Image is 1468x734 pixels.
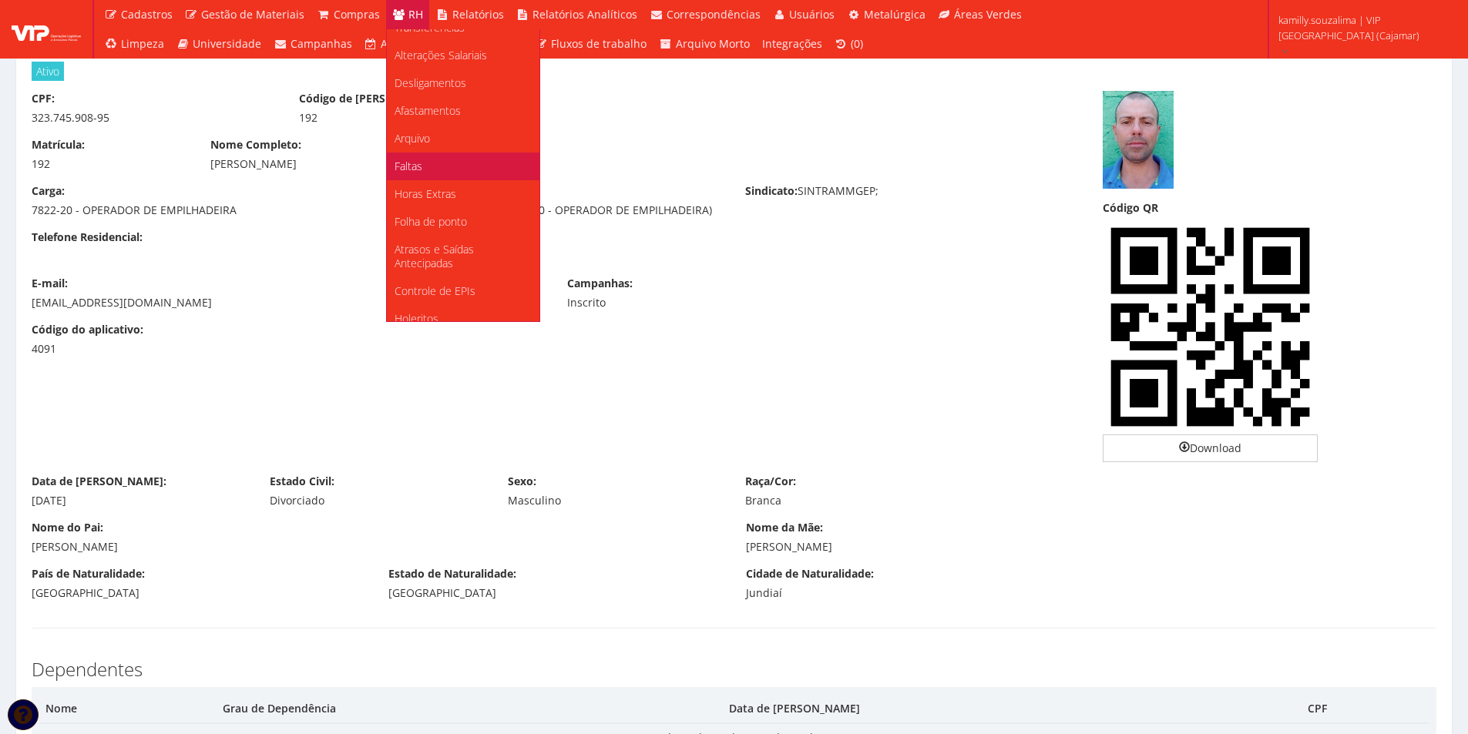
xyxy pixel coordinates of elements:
font: Arquivo Morto [676,36,750,51]
a: Limpeza [98,29,170,59]
font: Correspondências [667,7,761,22]
font: Data de [PERSON_NAME] [729,701,860,716]
font: SINTRAMMGEP; [798,183,878,198]
font: Inscrito [567,295,606,310]
font: Arquivo [395,131,430,146]
a: Atrasos e Saídas Antecipadas [387,236,539,277]
font: kamilly.souzalima | VIP [GEOGRAPHIC_DATA] (Cajamar) [1278,13,1419,42]
font: 7822-20 - OPERADOR DE EMPILHADEIRA [32,203,237,217]
a: Download [1103,434,1318,462]
a: Horas Extras [387,180,539,208]
font: Controle de EPIs [395,283,475,298]
img: logotipo [12,18,81,41]
font: Afastamentos [395,103,461,118]
font: 192 [299,110,317,125]
font: Compras [334,7,380,22]
a: Alterações Salariais [387,42,539,69]
font: [PERSON_NAME] [746,539,832,554]
a: Desligamentos [387,69,539,97]
font: Nome da Mãe: [746,520,823,535]
font: Cadastros [121,7,173,22]
font: CPF: [32,91,55,106]
font: Ativo [36,64,59,79]
font: Carga: [32,183,65,198]
font: Universidade [193,36,261,51]
font: Branca [745,493,781,508]
font: Integrações [762,36,822,51]
font: 192 [32,156,50,171]
font: Horas Extras [395,186,456,201]
font: Data de [PERSON_NAME]: [32,474,166,488]
font: Assistência Técnica [381,36,481,51]
a: Universidade [170,29,268,59]
font: Telefone Residencial: [32,230,143,244]
font: Estado de Naturalidade: [388,566,516,581]
font: Nome [45,701,77,716]
font: Nome do Pai: [32,520,103,535]
img: captura-de-tela-2025-09-04-153634-175701116368b9dcdbc5bd4.png [1103,91,1174,189]
font: Raça/Cor: [745,474,796,488]
a: (0) [828,29,870,59]
font: Estado Civil: [270,474,334,488]
a: Fluxos de trabalho [529,29,653,59]
font: Dependentes [32,656,143,682]
font: 4091 [32,341,56,356]
font: Relatórios [452,7,504,22]
a: Campanhas [267,29,358,59]
font: Limpeza [121,36,164,51]
font: País de Naturalidade: [32,566,145,581]
font: Campanhas: [567,276,633,290]
a: Arquivo Morto [653,29,756,59]
font: Áreas Verdes [954,7,1022,22]
font: Desligamentos [395,75,466,90]
font: RH [408,7,423,22]
font: Campanhas [291,36,352,51]
font: Relatórios Analíticos [532,7,637,22]
a: Arquivo [387,125,539,152]
font: Grau de Dependência [223,701,336,716]
font: Código do aplicativo: [32,322,143,337]
font: Alterações Salariais [395,48,487,62]
font: Metalúrgica [864,7,925,22]
font: 323.745.908-95 [32,110,109,125]
font: [PERSON_NAME] [32,539,118,554]
font: Usuários [789,7,835,22]
font: Fluxos de trabalho [551,36,647,51]
a: Integrações [756,29,828,59]
font: Matrícula: [32,137,85,152]
font: (0) [851,36,863,51]
a: Assistência Técnica [358,29,488,59]
font: Sindicato: [745,183,798,198]
a: Faltas [387,152,539,180]
a: Controle de EPIs [387,277,539,305]
font: [DATE] [32,493,66,508]
font: Jundiaí [746,585,782,600]
font: [GEOGRAPHIC_DATA] [32,585,139,600]
font: Nome Completo: [210,137,301,152]
font: Código de [PERSON_NAME]: [299,91,446,106]
font: Sexo: [508,474,536,488]
a: Afastamentos [387,97,539,125]
font: Holeritos [395,311,438,326]
font: Masculino [508,493,561,508]
font: CPF [1308,701,1327,716]
font: Código QR [1103,200,1158,215]
a: Folha de ponto [387,208,539,236]
font: [PERSON_NAME] [210,156,297,171]
font: Divorciado [270,493,324,508]
font: Cidade de Naturalidade: [746,566,874,581]
font: [EMAIL_ADDRESS][DOMAIN_NAME] [32,295,212,310]
font: Atrasos e Saídas Antecipadas [395,242,474,270]
font: [GEOGRAPHIC_DATA] [388,585,496,600]
img: iJs7QJC4AwSJO0CQuAMEiTtAkLgDBIk7QJC4AwSJO0CQuAMEiTtAkLgDBIk7QJC4AwSJO0CQuAMEiTtAkLgDBP0EPqkI6snRu... [1103,220,1318,434]
font: Gestão de Materiais [201,7,304,22]
a: Holeritos [387,305,539,333]
font: 0024 - (G0553 D0001 - 7822-20 - OPERADOR DE EMPILHADEIRA) [388,203,712,217]
font: E-mail: [32,276,68,290]
font: Faltas [395,159,422,173]
font: Download [1190,441,1241,456]
font: Folha de ponto [395,214,467,229]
